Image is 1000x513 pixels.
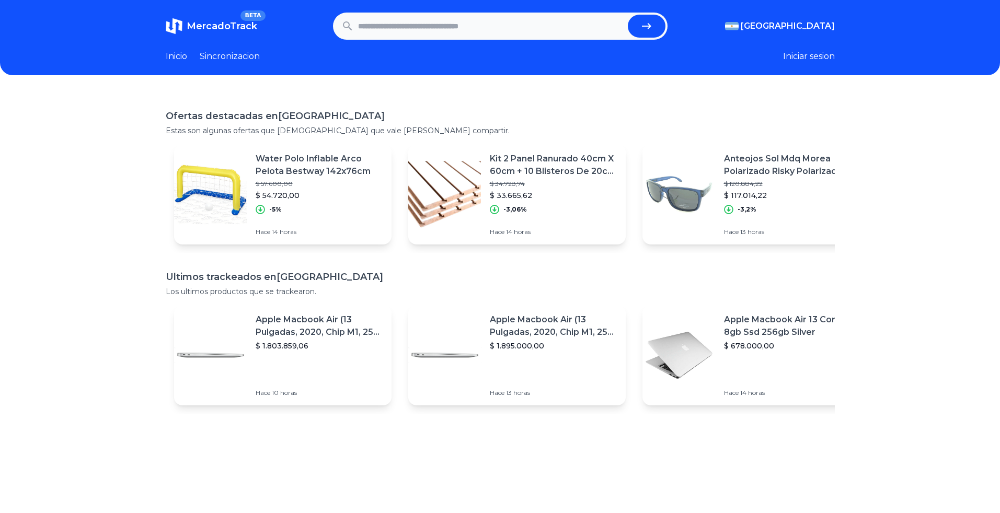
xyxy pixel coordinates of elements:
p: Kit 2 Panel Ranurado 40cm X 60cm + 10 Blisteros De 20cm 1era [490,153,617,178]
img: Featured image [408,319,481,392]
a: Sincronizacion [200,50,260,63]
p: Hace 13 horas [490,389,617,397]
p: Hace 14 horas [490,228,617,236]
img: Featured image [174,319,247,392]
p: $ 34.728,74 [490,180,617,188]
span: [GEOGRAPHIC_DATA] [741,20,835,32]
span: MercadoTrack [187,20,257,32]
h1: Ultimos trackeados en [GEOGRAPHIC_DATA] [166,270,835,284]
p: Hace 10 horas [256,389,383,397]
p: Estas son algunas ofertas que [DEMOGRAPHIC_DATA] que vale [PERSON_NAME] compartir. [166,125,835,136]
a: Featured imageApple Macbook Air (13 Pulgadas, 2020, Chip M1, 256 Gb De Ssd, 8 Gb De Ram) - Plata$... [174,305,392,405]
a: Featured imageWater Polo Inflable Arco Pelota Bestway 142x76cm$ 57.600,00$ 54.720,00-5%Hace 14 horas [174,144,392,244]
span: BETA [240,10,265,21]
button: Iniciar sesion [783,50,835,63]
p: $ 1.895.000,00 [490,341,617,351]
img: Featured image [174,158,247,231]
img: Featured image [408,158,481,231]
p: Anteojos Sol Mdq Morea Polarizado Risky Polarizado Espejado [724,153,852,178]
a: Inicio [166,50,187,63]
a: MercadoTrackBETA [166,18,257,34]
p: Hace 14 horas [724,389,852,397]
a: Featured imageAnteojos Sol Mdq Morea Polarizado Risky Polarizado Espejado$ 120.884,22$ 117.014,22... [642,144,860,244]
p: $ 120.884,22 [724,180,852,188]
img: Featured image [642,158,716,231]
p: Apple Macbook Air (13 Pulgadas, 2020, Chip M1, 256 Gb De Ssd, 8 Gb De Ram) - Plata [490,313,617,339]
p: Hace 14 horas [256,228,383,236]
h1: Ofertas destacadas en [GEOGRAPHIC_DATA] [166,109,835,123]
p: Los ultimos productos que se trackearon. [166,286,835,297]
img: Featured image [642,319,716,392]
p: Hace 13 horas [724,228,852,236]
a: Featured imageApple Macbook Air 13 Core I5 8gb Ssd 256gb Silver$ 678.000,00Hace 14 horas [642,305,860,405]
img: MercadoTrack [166,18,182,34]
p: $ 678.000,00 [724,341,852,351]
p: Water Polo Inflable Arco Pelota Bestway 142x76cm [256,153,383,178]
p: -3,06% [503,205,527,214]
p: -5% [269,205,282,214]
p: $ 1.803.859,06 [256,341,383,351]
img: Argentina [725,22,739,30]
p: Apple Macbook Air 13 Core I5 8gb Ssd 256gb Silver [724,313,852,339]
button: [GEOGRAPHIC_DATA] [725,20,835,32]
p: $ 57.600,00 [256,180,383,188]
p: $ 54.720,00 [256,190,383,201]
p: -3,2% [738,205,756,214]
p: $ 33.665,62 [490,190,617,201]
a: Featured imageKit 2 Panel Ranurado 40cm X 60cm + 10 Blisteros De 20cm 1era$ 34.728,74$ 33.665,62-... [408,144,626,244]
a: Featured imageApple Macbook Air (13 Pulgadas, 2020, Chip M1, 256 Gb De Ssd, 8 Gb De Ram) - Plata$... [408,305,626,405]
p: Apple Macbook Air (13 Pulgadas, 2020, Chip M1, 256 Gb De Ssd, 8 Gb De Ram) - Plata [256,313,383,339]
p: $ 117.014,22 [724,190,852,201]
